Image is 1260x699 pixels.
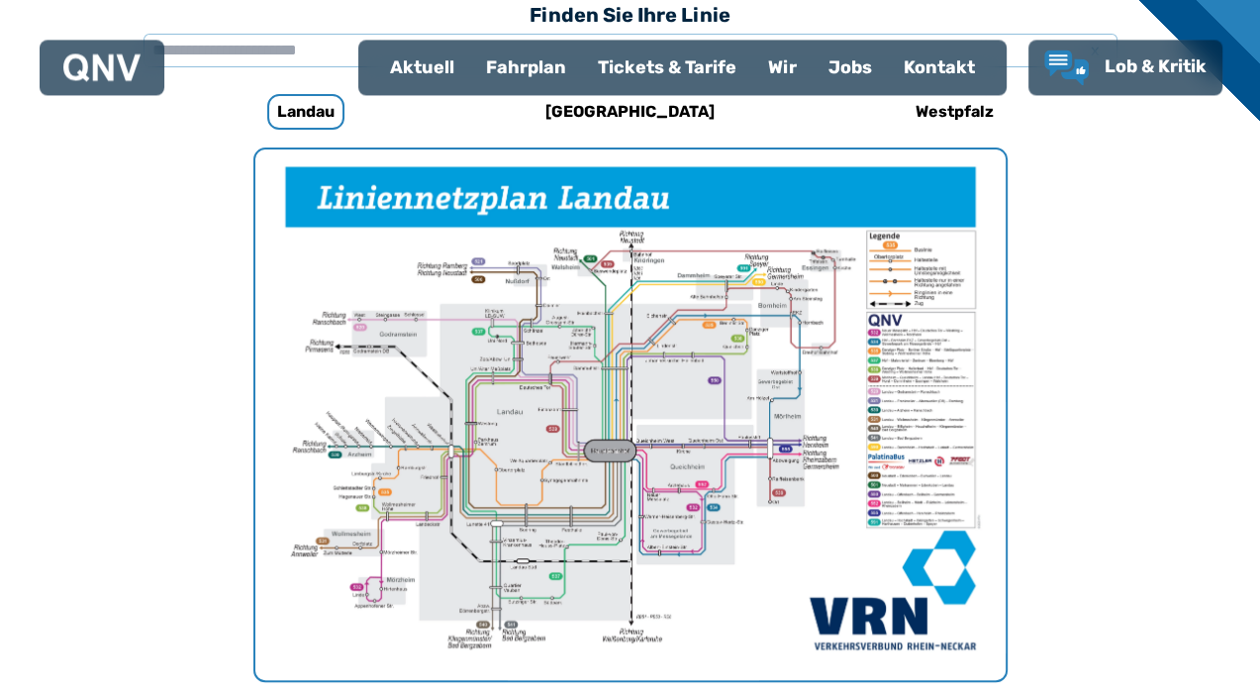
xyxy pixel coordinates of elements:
[1105,55,1207,77] span: Lob & Kritik
[255,150,1006,680] div: My Favorite Images
[813,42,888,93] a: Jobs
[63,53,141,81] img: QNV Logo
[752,42,813,93] a: Wir
[374,42,470,93] a: Aktuell
[908,96,1002,128] h6: Westpfalz
[1044,50,1207,85] a: Lob & Kritik
[255,150,1006,680] li: 1 von 1
[267,94,344,130] h6: Landau
[174,88,437,136] a: Landau
[582,42,752,93] a: Tickets & Tarife
[63,48,141,87] a: QNV Logo
[470,42,582,93] a: Fahrplan
[888,42,991,93] a: Kontakt
[255,150,1006,680] img: Netzpläne Landau Seite 1 von 1
[499,88,762,136] a: [GEOGRAPHIC_DATA]
[537,96,723,128] h6: [GEOGRAPHIC_DATA]
[1082,39,1110,62] span: x
[824,88,1087,136] a: Westpfalz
